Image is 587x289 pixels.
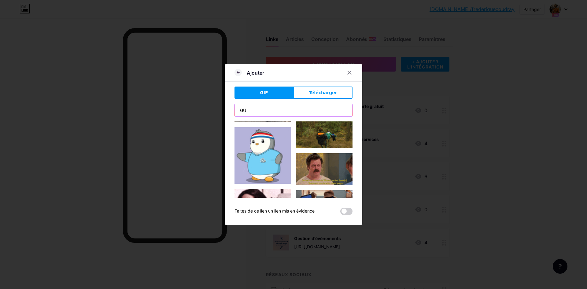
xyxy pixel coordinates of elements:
img: Gihpy [296,153,353,185]
font: GIF [260,90,268,95]
font: Télécharger [309,90,337,95]
img: Gihpy [296,117,353,149]
font: Ajouter [247,70,264,76]
input: Recherche [235,104,352,116]
img: Gihpy [234,189,291,245]
font: Faites de ce lien un lien mis en évidence [234,208,315,213]
button: Télécharger [293,87,353,99]
button: GIF [234,87,293,99]
img: Gihpy [296,190,353,222]
img: Gihpy [234,127,291,184]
